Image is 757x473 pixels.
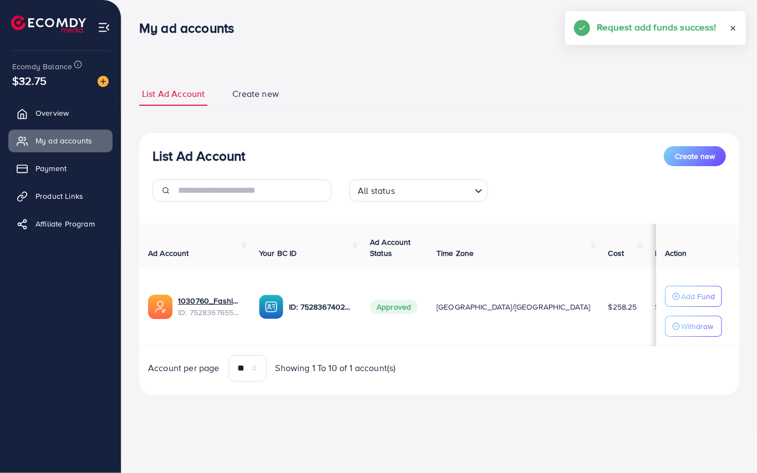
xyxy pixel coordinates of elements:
span: Product Links [35,191,83,202]
span: Action [665,248,687,259]
img: logo [11,16,86,33]
div: <span class='underline'>1030760_Fashion Rose_1752834697540</span></br>7528367655024508945 [178,295,241,318]
img: ic-ads-acc.e4c84228.svg [148,295,172,319]
span: Overview [35,107,69,119]
p: Withdraw [681,320,713,333]
a: 1030760_Fashion Rose_1752834697540 [178,295,241,306]
span: ID: 7528367655024508945 [178,307,241,318]
span: List Ad Account [142,88,205,100]
span: Your BC ID [259,248,297,259]
a: My ad accounts [8,130,113,152]
span: All status [355,183,397,199]
span: Payment [35,163,67,174]
input: Search for option [398,181,470,199]
button: Add Fund [665,286,722,307]
h5: Request add funds success! [597,20,717,34]
span: $32.75 [13,62,46,100]
span: Ecomdy Balance [12,61,72,72]
h3: List Ad Account [153,148,245,164]
span: Approved [370,300,418,314]
button: Create new [664,146,726,166]
span: Showing 1 To 10 of 1 account(s) [276,362,396,374]
span: Time Zone [436,248,474,259]
img: ic-ba-acc.ded83a64.svg [259,295,283,319]
span: Create new [675,151,715,162]
span: Create new [232,88,279,100]
span: Ad Account [148,248,189,259]
span: [GEOGRAPHIC_DATA]/[GEOGRAPHIC_DATA] [436,301,591,312]
iframe: Chat [710,423,749,465]
button: Withdraw [665,316,722,337]
img: image [98,76,109,87]
span: Ad Account Status [370,236,411,259]
p: Add Fund [681,290,715,303]
a: Payment [8,157,113,179]
div: Search for option [349,179,488,202]
span: Affiliate Program [35,218,95,229]
a: Affiliate Program [8,213,113,235]
span: My ad accounts [35,135,92,146]
a: Product Links [8,185,113,207]
h3: My ad accounts [139,20,243,36]
p: ID: 7528367402921476112 [289,300,352,313]
span: Cost [608,248,624,259]
span: Account per page [148,362,220,374]
span: $258.25 [608,301,637,312]
img: menu [98,21,110,34]
a: Overview [8,102,113,124]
